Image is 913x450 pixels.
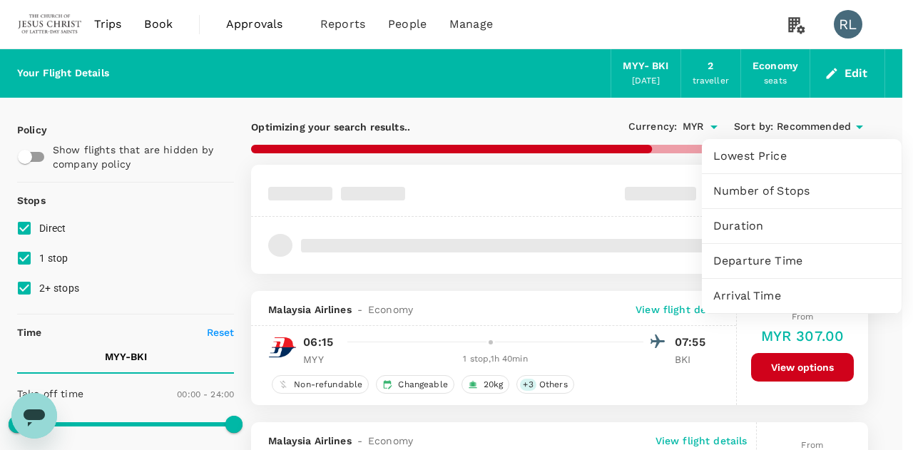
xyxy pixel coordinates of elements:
[702,139,902,173] div: Lowest Price
[713,218,890,235] span: Duration
[702,279,902,313] div: Arrival Time
[702,209,902,243] div: Duration
[713,287,890,305] span: Arrival Time
[713,148,890,165] span: Lowest Price
[702,174,902,208] div: Number of Stops
[702,244,902,278] div: Departure Time
[713,252,890,270] span: Departure Time
[713,183,890,200] span: Number of Stops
